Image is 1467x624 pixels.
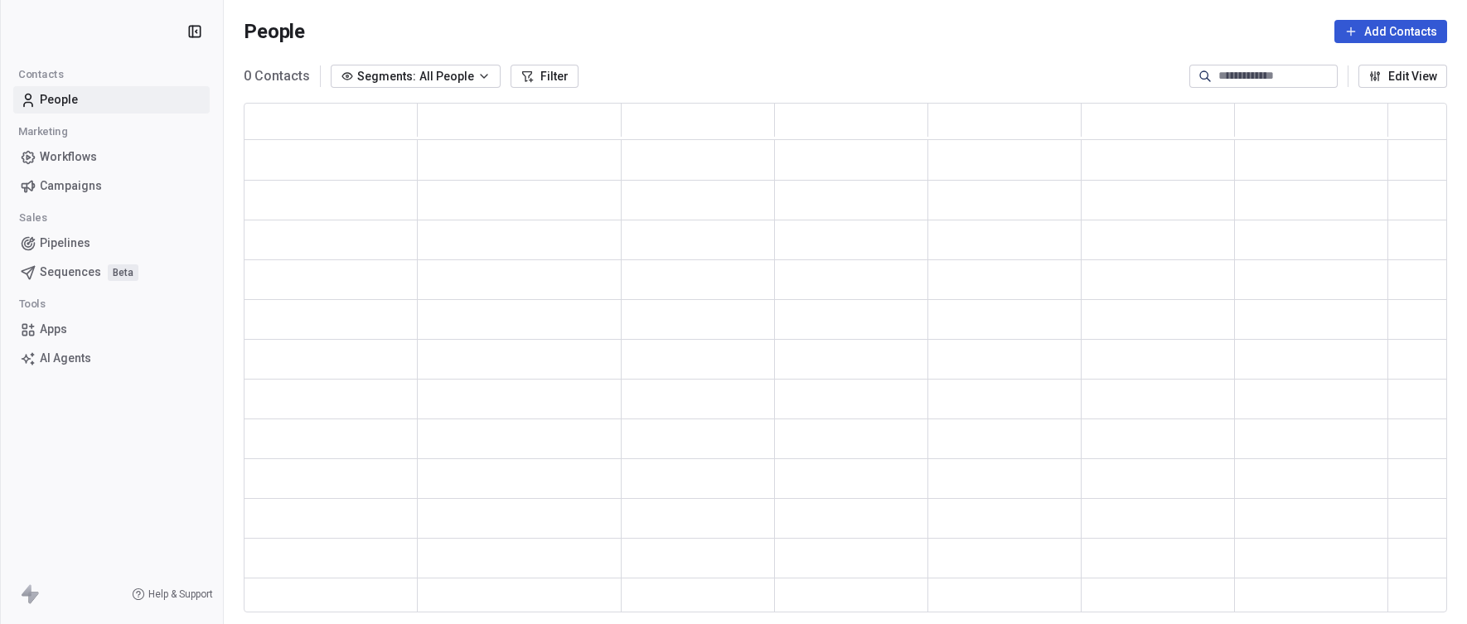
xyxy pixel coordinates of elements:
[40,350,91,367] span: AI Agents
[40,235,90,252] span: Pipelines
[40,91,78,109] span: People
[11,62,71,87] span: Contacts
[40,148,97,166] span: Workflows
[1358,65,1447,88] button: Edit View
[1334,20,1447,43] button: Add Contacts
[132,588,213,601] a: Help & Support
[511,65,579,88] button: Filter
[12,206,55,230] span: Sales
[40,177,102,195] span: Campaigns
[13,345,210,372] a: AI Agents
[108,264,138,281] span: Beta
[13,259,210,286] a: SequencesBeta
[148,588,213,601] span: Help & Support
[40,321,67,338] span: Apps
[244,66,310,86] span: 0 Contacts
[419,68,474,85] span: All People
[13,316,210,343] a: Apps
[13,172,210,200] a: Campaigns
[11,119,75,144] span: Marketing
[244,19,305,44] span: People
[357,68,416,85] span: Segments:
[13,230,210,257] a: Pipelines
[13,86,210,114] a: People
[13,143,210,171] a: Workflows
[12,292,53,317] span: Tools
[40,264,101,281] span: Sequences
